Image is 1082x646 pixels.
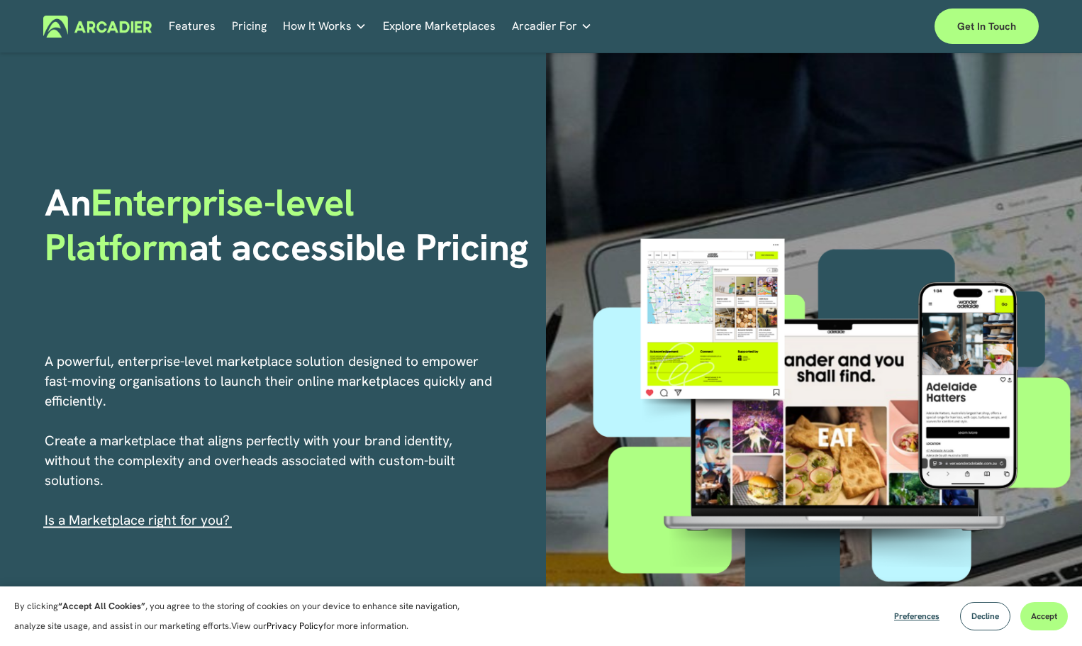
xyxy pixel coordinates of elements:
span: Decline [971,611,999,622]
a: Privacy Policy [267,620,323,632]
button: Decline [960,602,1010,630]
strong: “Accept All Cookies” [58,600,145,612]
a: folder dropdown [283,16,367,38]
span: Accept [1031,611,1057,622]
h1: An at accessible Pricing [45,181,536,269]
span: Enterprise-level Platform [45,178,364,271]
a: s a Marketplace right for you? [48,511,230,529]
a: Features [169,16,216,38]
a: Pricing [232,16,267,38]
a: folder dropdown [512,16,592,38]
a: Get in touch [935,9,1039,44]
p: By clicking , you agree to the storing of cookies on your device to enhance site navigation, anal... [14,596,475,636]
a: Explore Marketplaces [383,16,496,38]
button: Accept [1020,602,1068,630]
span: I [45,511,230,529]
p: A powerful, enterprise-level marketplace solution designed to empower fast-moving organisations t... [45,352,494,530]
img: Arcadier [43,16,152,38]
span: Preferences [894,611,939,622]
span: Arcadier For [512,16,577,36]
span: How It Works [283,16,352,36]
button: Preferences [883,602,950,630]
